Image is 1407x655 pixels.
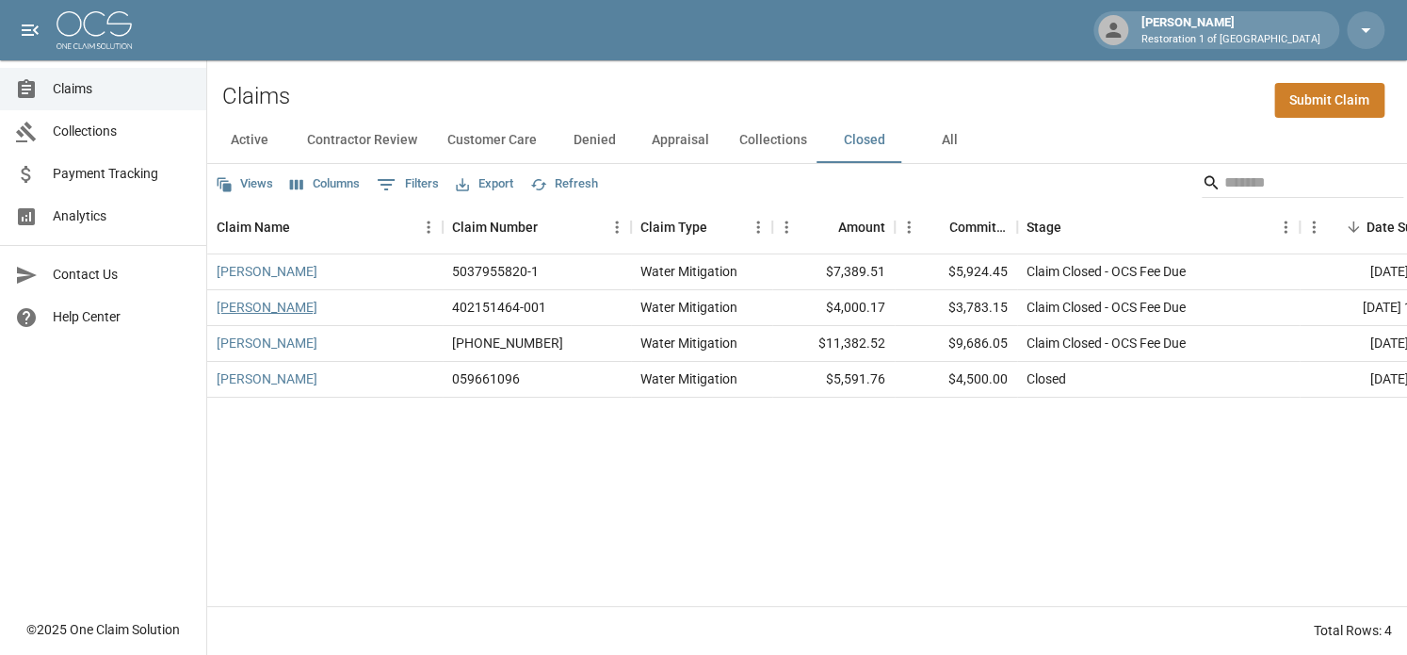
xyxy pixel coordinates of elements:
button: Closed [822,118,907,163]
button: Select columns [285,170,364,199]
div: Claim Number [443,201,631,254]
div: Search [1202,168,1403,202]
div: Water Mitigation [640,334,737,352]
div: Stage [1017,201,1300,254]
span: Help Center [53,307,191,327]
button: Menu [1271,213,1300,241]
div: Water Mitigation [640,262,737,281]
div: Claim Number [452,201,538,254]
button: Sort [707,214,734,240]
div: Water Mitigation [640,369,737,388]
button: Active [207,118,292,163]
div: Water Mitigation [640,298,737,317]
div: © 2025 One Claim Solution [26,620,180,639]
div: $5,591.76 [772,362,895,398]
div: Amount [838,201,885,254]
div: Claim Closed - OCS Fee Due [1027,298,1186,317]
h2: Claims [222,83,290,110]
button: Contractor Review [292,118,432,163]
a: [PERSON_NAME] [217,334,317,352]
button: Menu [1300,213,1328,241]
span: Claims [53,79,191,99]
button: Customer Care [432,118,552,163]
button: Menu [895,213,923,241]
button: Refresh [526,170,603,199]
button: Sort [1340,214,1367,240]
div: [PERSON_NAME] [1134,13,1328,47]
div: Claim Closed - OCS Fee Due [1027,262,1186,281]
div: 5037955820-1 [452,262,539,281]
button: Menu [772,213,801,241]
a: [PERSON_NAME] [217,369,317,388]
button: Menu [744,213,772,241]
button: Show filters [372,170,444,200]
div: Total Rows: 4 [1314,621,1392,640]
div: $4,000.17 [772,290,895,326]
div: Claim Name [207,201,443,254]
div: 300-0376652-2025 [452,334,563,352]
div: 402151464-001 [452,298,546,317]
div: Claim Type [631,201,772,254]
button: All [907,118,992,163]
span: Analytics [53,206,191,226]
div: $11,382.52 [772,326,895,362]
div: 059661096 [452,369,520,388]
span: Contact Us [53,265,191,285]
button: Menu [414,213,443,241]
button: Export [451,170,518,199]
a: Submit Claim [1274,83,1384,118]
div: $4,500.00 [895,362,1017,398]
button: Views [211,170,278,199]
div: Committed Amount [949,201,1008,254]
button: Sort [923,214,949,240]
div: Claim Closed - OCS Fee Due [1027,334,1186,352]
button: open drawer [11,11,49,49]
button: Denied [552,118,637,163]
button: Sort [538,214,564,240]
div: $7,389.51 [772,254,895,290]
div: Stage [1027,201,1061,254]
div: Committed Amount [895,201,1017,254]
button: Sort [290,214,316,240]
div: $5,924.45 [895,254,1017,290]
div: Claim Type [640,201,707,254]
span: Payment Tracking [53,164,191,184]
div: $9,686.05 [895,326,1017,362]
div: Claim Name [217,201,290,254]
button: Sort [1061,214,1088,240]
div: Amount [772,201,895,254]
a: [PERSON_NAME] [217,262,317,281]
p: Restoration 1 of [GEOGRAPHIC_DATA] [1141,32,1320,48]
button: Sort [812,214,838,240]
a: [PERSON_NAME] [217,298,317,317]
button: Menu [603,213,631,241]
div: $3,783.15 [895,290,1017,326]
div: dynamic tabs [207,118,1407,163]
span: Collections [53,122,191,141]
div: Closed [1027,369,1066,388]
button: Appraisal [637,118,724,163]
img: ocs-logo-white-transparent.png [57,11,132,49]
button: Collections [724,118,822,163]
